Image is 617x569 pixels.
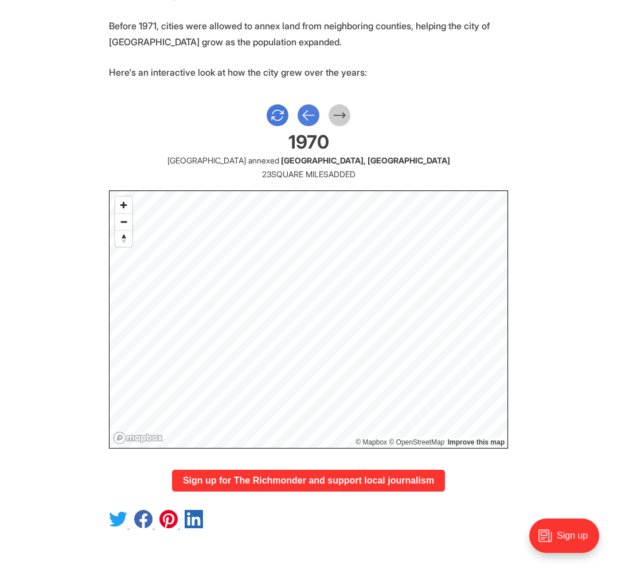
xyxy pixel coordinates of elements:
[389,438,444,446] a: OpenStreetMap
[267,104,288,126] button: Restart Animation
[115,197,132,213] button: Zoom in
[109,64,508,80] p: Here's an interactive look at how the city grew over the years:
[110,191,509,449] canvas: Map
[172,470,446,492] a: Sign up for The Richmonder and support local journalism
[448,438,505,446] a: Improve this map
[520,513,617,569] iframe: portal-trigger
[109,135,508,149] div: 1970
[109,154,508,167] div: [GEOGRAPHIC_DATA], [GEOGRAPHIC_DATA]
[167,155,279,165] span: [GEOGRAPHIC_DATA] annexed
[115,213,132,230] button: Zoom out
[298,104,319,126] button: Previous Slide
[115,230,132,247] button: Reset bearing to north
[356,438,387,446] a: Mapbox
[113,431,163,445] a: Mapbox logo
[109,18,508,50] p: Before 1971, cities were allowed to annex land from neighboring counties, helping the city of [GE...
[109,167,508,181] div: 23 square miles added
[115,214,132,230] span: Zoom out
